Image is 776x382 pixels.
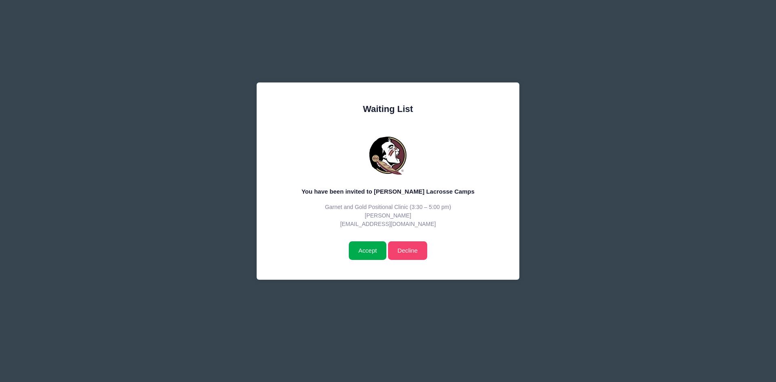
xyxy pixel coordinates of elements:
[276,211,500,220] p: [PERSON_NAME]
[276,220,500,228] p: [EMAIL_ADDRESS][DOMAIN_NAME]
[276,203,500,211] p: Garnet and Gold Positional Clinic (3:30 – 5:00 pm)
[349,241,386,260] input: Accept
[276,102,500,116] div: Waiting List
[276,188,500,195] h5: You have been invited to [PERSON_NAME] Lacrosse Camps
[364,131,412,180] img: Sara Tisdale Lacrosse Camps
[388,241,427,260] a: Decline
